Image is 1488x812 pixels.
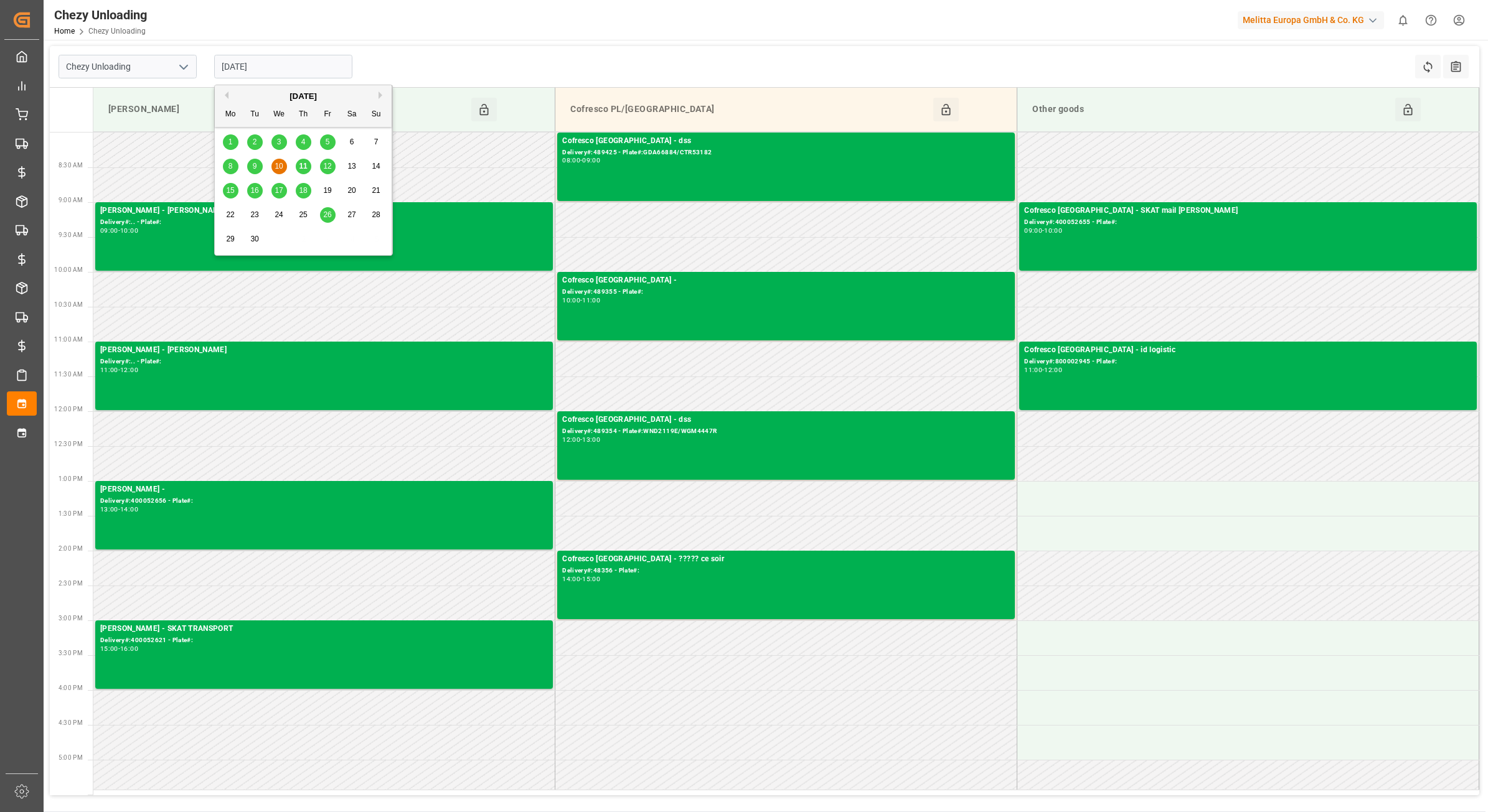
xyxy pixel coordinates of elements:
span: 11:00 AM [54,336,83,343]
button: Next Month [379,91,386,99]
span: 11 [299,162,307,170]
div: Choose Wednesday, September 10th, 2025 [271,159,287,174]
div: 12:00 [562,437,580,442]
div: Cofresco [GEOGRAPHIC_DATA] - dss [562,135,1010,147]
div: Cofresco [GEOGRAPHIC_DATA] - SKAT mail [PERSON_NAME] [1024,205,1472,217]
div: 11:00 [100,367,118,373]
div: Choose Monday, September 15th, 2025 [223,183,238,198]
span: 2:00 PM [59,545,83,552]
span: 23 [250,210,258,219]
div: Delivery#:400052655 - Plate#: [1024,217,1472,228]
div: Choose Saturday, September 13th, 2025 [344,159,360,174]
div: Fr [320,107,336,123]
span: 18 [299,186,307,195]
div: Choose Friday, September 19th, 2025 [320,183,336,198]
span: 12 [323,162,331,170]
div: Choose Sunday, September 21st, 2025 [369,183,384,198]
div: Sa [344,107,360,123]
div: Other goods [1027,98,1395,121]
div: - [580,297,582,303]
div: Delivery#:.. - Plate#: [100,357,548,367]
span: 28 [372,210,380,219]
div: Choose Tuesday, September 30th, 2025 [247,231,263,247]
div: Delivery#:800002945 - Plate#: [1024,357,1472,367]
span: 1 [228,138,233,146]
div: 12:00 [120,367,138,373]
div: [PERSON_NAME] - [100,483,548,496]
span: 10:30 AM [54,301,83,308]
div: [PERSON_NAME] - [PERSON_NAME] [100,344,548,357]
span: 27 [347,210,356,219]
div: 11:00 [582,297,600,303]
span: 14 [372,162,380,170]
div: We [271,107,287,123]
div: Choose Friday, September 26th, 2025 [320,207,336,223]
div: Delivery#:.. - Plate#: [100,217,548,228]
span: 2 [253,138,257,146]
span: 30 [250,235,258,243]
div: 16:00 [120,646,138,651]
div: Choose Monday, September 1st, 2025 [223,134,238,150]
div: month 2025-09 [219,130,388,251]
span: 4:30 PM [59,719,83,726]
span: 15 [226,186,234,195]
div: - [1042,228,1044,233]
span: 4:00 PM [59,684,83,691]
span: 19 [323,186,331,195]
div: 09:00 [582,157,600,163]
span: 3:00 PM [59,615,83,622]
div: Choose Friday, September 12th, 2025 [320,159,336,174]
div: Choose Tuesday, September 9th, 2025 [247,159,263,174]
div: 14:00 [120,506,138,512]
div: Su [369,107,384,123]
span: 1:30 PM [59,510,83,517]
div: Delivery#:489354 - Plate#:WND2119E/WGM4447R [562,426,1010,437]
div: - [580,437,582,442]
span: 17 [275,186,283,195]
span: 12:00 PM [54,406,83,413]
span: 8:30 AM [59,162,83,169]
div: - [118,646,120,651]
span: 8 [228,162,233,170]
div: Choose Monday, September 29th, 2025 [223,231,238,247]
div: 09:00 [1024,228,1042,233]
span: 6 [350,138,354,146]
div: Choose Tuesday, September 16th, 2025 [247,183,263,198]
button: Help Center [1417,6,1445,34]
div: Choose Saturday, September 6th, 2025 [344,134,360,150]
div: Choose Thursday, September 25th, 2025 [296,207,311,223]
div: Delivery#:489425 - Plate#:GDA66884/CTR53182 [562,147,1010,158]
div: Choose Saturday, September 20th, 2025 [344,183,360,198]
div: Delivery#:48356 - Plate#: [562,566,1010,576]
span: 5 [326,138,330,146]
span: 3:30 PM [59,650,83,656]
div: Choose Saturday, September 27th, 2025 [344,207,360,223]
div: Choose Sunday, September 28th, 2025 [369,207,384,223]
span: 9:30 AM [59,231,83,238]
span: 10:00 AM [54,266,83,273]
button: Previous Month [221,91,228,99]
div: Delivery#:489355 - Plate#: [562,287,1010,297]
span: 24 [275,210,283,219]
div: Choose Wednesday, September 24th, 2025 [271,207,287,223]
div: 09:00 [100,228,118,233]
div: Choose Monday, September 22nd, 2025 [223,207,238,223]
div: Delivery#:400052656 - Plate#: [100,496,548,506]
span: 25 [299,210,307,219]
span: 7 [374,138,379,146]
div: Cofresco [GEOGRAPHIC_DATA] - ????? ce soir [562,553,1010,566]
button: Melitta Europa GmbH & Co. KG [1238,8,1389,32]
div: Choose Thursday, September 4th, 2025 [296,134,311,150]
span: 3 [277,138,281,146]
div: Choose Friday, September 5th, 2025 [320,134,336,150]
div: Choose Tuesday, September 2nd, 2025 [247,134,263,150]
div: [PERSON_NAME] [103,98,471,121]
div: Cofresco [GEOGRAPHIC_DATA] - [562,274,1010,287]
div: Tu [247,107,263,123]
div: Cofresco [GEOGRAPHIC_DATA] - dss [562,414,1010,426]
div: Choose Wednesday, September 3rd, 2025 [271,134,287,150]
span: 10 [275,162,283,170]
div: - [580,576,582,582]
span: 1:00 PM [59,475,83,482]
input: Type to search/select [59,55,197,78]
